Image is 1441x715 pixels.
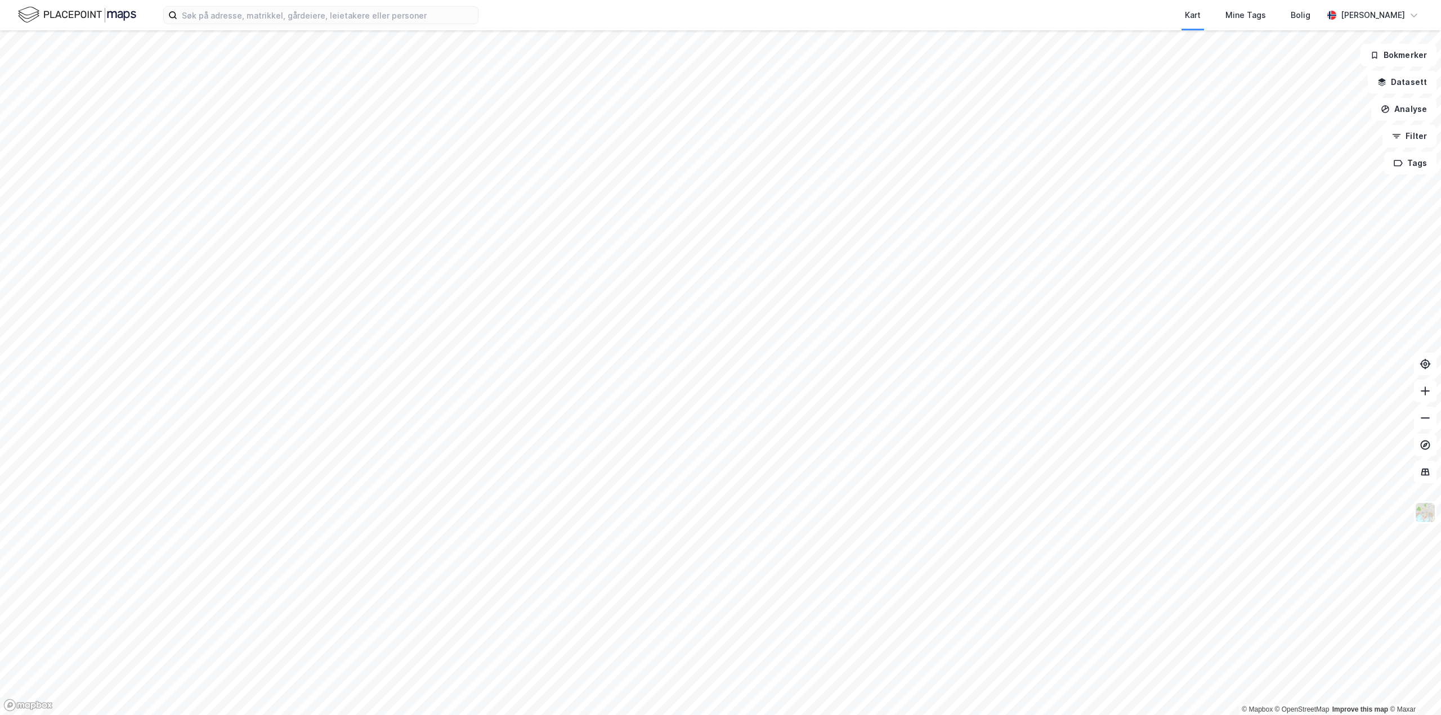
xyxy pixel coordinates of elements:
[1341,8,1405,22] div: [PERSON_NAME]
[1225,8,1266,22] div: Mine Tags
[1291,8,1310,22] div: Bolig
[18,5,136,25] img: logo.f888ab2527a4732fd821a326f86c7f29.svg
[177,7,478,24] input: Søk på adresse, matrikkel, gårdeiere, leietakere eller personer
[1185,8,1201,22] div: Kart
